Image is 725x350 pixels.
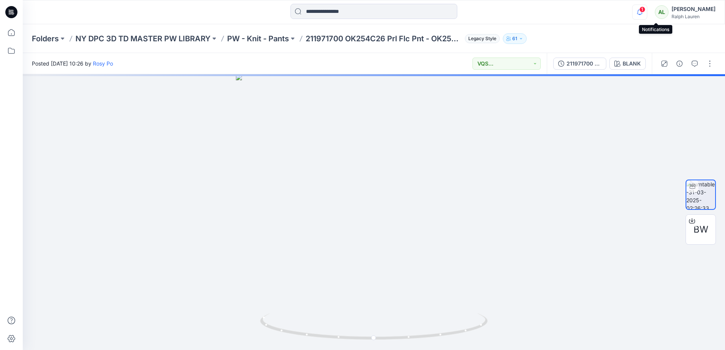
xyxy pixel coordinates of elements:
div: AL [655,5,669,19]
button: BLANK [609,58,646,70]
button: 211971700 OK254C26 Prl Flc Pnt - OK254C26 ARCTIC FLEECE-PRL FLC PNTANKLE-ATHLETIC [553,58,606,70]
a: Folders [32,33,59,44]
span: Posted [DATE] 10:26 by [32,59,113,67]
button: Details [673,58,686,70]
button: Legacy Style [462,33,500,44]
img: turntable-31-03-2025-02:26:33 [686,180,715,209]
p: 61 [512,34,517,43]
div: BLANK [623,59,641,68]
a: NY DPC 3D TD MASTER PW LIBRARY [75,33,210,44]
p: 211971700 OK254C26 Prl Flc Pnt - OK254C26 ARCTIC FLEECE-PRL FLC PNTANKLE-ATHLETIC [306,33,462,44]
span: Legacy Style [465,34,500,43]
div: 211971700 OK254C26 Prl Flc Pnt - OK254C26 ARCTIC FLEECE-PRL FLC PNTANKLE-ATHLETIC [567,59,601,68]
a: Rosy Po [93,60,113,67]
div: Ralph Lauren [672,14,716,19]
span: 1 [639,6,645,12]
button: 61 [503,33,527,44]
span: BW [694,223,708,236]
a: PW - Knit - Pants [227,33,289,44]
div: [PERSON_NAME] [672,5,716,14]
